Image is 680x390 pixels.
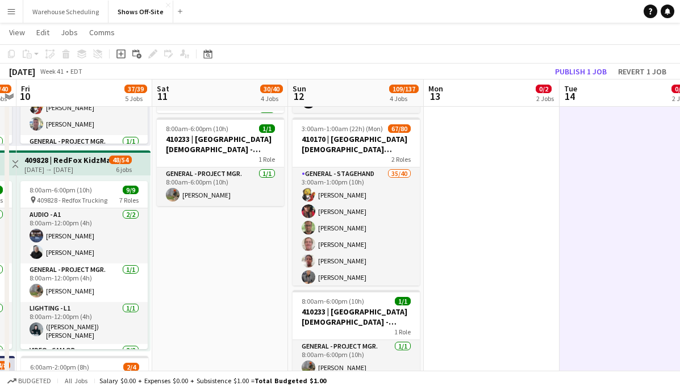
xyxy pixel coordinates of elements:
[390,94,418,103] div: 4 Jobs
[428,83,443,94] span: Mon
[293,290,420,379] app-job-card: 8:00am-6:00pm (10h)1/1410233 | [GEOGRAPHIC_DATA][DEMOGRAPHIC_DATA] - Frequency Camp FFA 20251 Rol...
[123,363,139,371] span: 2/4
[37,196,107,204] span: 409828 - Redfox Trucking
[24,165,109,174] div: [DATE] → [DATE]
[293,134,420,154] h3: 410170 | [GEOGRAPHIC_DATA][DEMOGRAPHIC_DATA] ACCESS 2025
[123,186,139,194] span: 9/9
[391,155,411,163] span: 2 Roles
[394,328,411,336] span: 1 Role
[427,90,443,103] span: 13
[125,94,147,103] div: 5 Jobs
[89,27,115,37] span: Comms
[20,208,148,263] app-card-role: Audio - A12/28:00am-12:00pm (4h)[PERSON_NAME][PERSON_NAME]
[157,111,284,149] app-card-role: General - Stagehand1/1
[261,94,282,103] div: 4 Jobs
[9,66,35,77] div: [DATE]
[536,94,554,103] div: 2 Jobs
[9,27,25,37] span: View
[20,135,148,174] app-card-role: General - Project Mgr.1/1
[395,297,411,305] span: 1/1
[291,90,306,103] span: 12
[293,118,420,286] app-job-card: 3:00am-1:00am (22h) (Mon)67/80410170 | [GEOGRAPHIC_DATA][DEMOGRAPHIC_DATA] ACCESS 20252 RolesGene...
[388,124,411,133] span: 67/80
[255,376,326,385] span: Total Budgeted $1.00
[20,80,148,135] app-card-role: General - Breakout Lead2/28:00am-1:00pm (5h)[PERSON_NAME][PERSON_NAME]
[20,302,148,344] app-card-role: Lighting - L11/18:00am-12:00pm (4h)([PERSON_NAME]) [PERSON_NAME]
[157,134,284,154] h3: 410233 | [GEOGRAPHIC_DATA][DEMOGRAPHIC_DATA] - Frequency Camp FFA 2025
[293,307,420,327] h3: 410233 | [GEOGRAPHIC_DATA][DEMOGRAPHIC_DATA] - Frequency Camp FFA 2025
[5,25,30,40] a: View
[260,85,283,93] span: 30/40
[124,85,147,93] span: 37/39
[302,297,364,305] span: 8:00am-6:00pm (10h)
[293,83,306,94] span: Sun
[116,164,132,174] div: 6 jobs
[562,90,577,103] span: 14
[30,363,89,371] span: 6:00am-2:00pm (8h)
[24,155,109,165] h3: 409828 | RedFox KidzMatter 2025
[550,64,611,79] button: Publish 1 job
[293,340,420,379] app-card-role: General - Project Mgr.1/18:00am-6:00pm (10h)[PERSON_NAME]
[20,181,148,349] app-job-card: 8:00am-6:00pm (10h)9/9 409828 - Redfox Trucking7 RolesAudio - A12/28:00am-12:00pm (4h)[PERSON_NAM...
[30,186,92,194] span: 8:00am-6:00pm (10h)
[119,196,139,204] span: 7 Roles
[259,124,275,133] span: 1/1
[23,1,109,23] button: Warehouse Scheduling
[62,376,90,385] span: All jobs
[61,27,78,37] span: Jobs
[70,67,82,76] div: EDT
[20,263,148,302] app-card-role: General - Project Mgr.1/18:00am-12:00pm (4h)[PERSON_NAME]
[21,83,30,94] span: Fri
[564,83,577,94] span: Tue
[37,67,66,76] span: Week 41
[109,1,173,23] button: Shows Off-Site
[157,167,284,206] app-card-role: General - Project Mgr.1/18:00am-6:00pm (10h)[PERSON_NAME]
[18,377,51,385] span: Budgeted
[155,90,169,103] span: 11
[19,90,30,103] span: 10
[614,64,671,79] button: Revert 1 job
[36,27,49,37] span: Edit
[536,85,552,93] span: 0/2
[258,155,275,163] span: 1 Role
[157,83,169,94] span: Sat
[99,376,326,385] div: Salary $0.00 + Expenses $0.00 + Subsistence $1.00 =
[109,156,132,164] span: 48/54
[6,375,53,387] button: Budgeted
[302,124,383,133] span: 3:00am-1:00am (22h) (Mon)
[56,25,82,40] a: Jobs
[85,25,119,40] a: Comms
[389,85,419,93] span: 109/137
[157,118,284,206] app-job-card: 8:00am-6:00pm (10h)1/1410233 | [GEOGRAPHIC_DATA][DEMOGRAPHIC_DATA] - Frequency Camp FFA 20251 Rol...
[32,25,54,40] a: Edit
[166,124,228,133] span: 8:00am-6:00pm (10h)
